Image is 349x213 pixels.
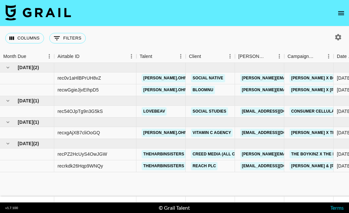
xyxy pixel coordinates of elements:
button: Sort [152,52,161,61]
div: Client [186,50,235,63]
a: theharbinsisters [142,162,186,170]
span: [DATE] [18,140,33,147]
button: Show filters [49,33,86,43]
button: Sort [314,52,324,61]
button: Menu [127,51,136,61]
div: Talent [140,50,152,63]
a: Social Native [191,74,225,82]
div: Booker [235,50,284,63]
a: Reach PLC [191,162,218,170]
button: Sort [26,52,35,61]
div: recrkdk26Hqp9WNQy [58,163,103,169]
button: Menu [225,51,235,61]
span: [DATE] [18,97,33,104]
img: Grail Talent [5,5,71,20]
a: [PERSON_NAME].ohno [142,86,192,94]
button: Select columns [5,33,44,43]
a: Creed Media (All Campaigns) [191,150,259,158]
div: Campaign (Type) [284,50,334,63]
button: Sort [265,52,274,61]
button: hide children [3,118,12,127]
button: open drawer [335,7,348,20]
a: [PERSON_NAME][EMAIL_ADDRESS][DOMAIN_NAME] [240,74,347,82]
button: Menu [324,51,334,61]
a: Social Studies [191,107,228,116]
span: [DATE] [18,119,33,125]
a: [PERSON_NAME][EMAIL_ADDRESS][DOMAIN_NAME] [240,86,347,94]
a: [PERSON_NAME][EMAIL_ADDRESS][DOMAIN_NAME] [240,150,347,158]
a: Bloomnu [191,86,215,94]
a: Vitamin C Agency [191,129,233,137]
button: hide children [3,63,12,72]
button: Menu [274,51,284,61]
div: [PERSON_NAME] [238,50,265,63]
span: [DATE] [18,64,33,71]
button: hide children [3,96,12,105]
div: Campaign (Type) [288,50,314,63]
div: rec0v1aHlBPrUH8vZ [58,75,101,81]
div: © Grail Talent [159,204,190,211]
div: recwGgieJjvEIhpD5 [58,87,99,93]
a: [PERSON_NAME].ohno [142,74,192,82]
div: rec54OJpTg9n3G5kS [58,108,103,115]
button: Sort [80,52,89,61]
div: recxgAjXB7cliOoGQ [58,129,100,136]
div: Talent [136,50,186,63]
div: v 1.7.100 [5,206,18,210]
button: Sort [201,52,210,61]
span: ( 2 ) [33,64,39,71]
button: Menu [176,51,186,61]
a: Terms [330,204,344,211]
a: [EMAIL_ADDRESS][DOMAIN_NAME] [240,129,314,137]
div: Client [189,50,201,63]
button: hide children [3,139,12,148]
span: ( 1 ) [33,97,39,104]
div: Airtable ID [54,50,136,63]
a: [EMAIL_ADDRESS][DOMAIN_NAME] [240,107,314,116]
a: [EMAIL_ADDRESS][DOMAIN_NAME] [240,162,314,170]
button: Menu [44,51,54,61]
span: ( 1 ) [33,119,39,125]
div: Month Due [3,50,26,63]
a: theharbinsisters [142,150,186,158]
span: ( 2 ) [33,140,39,147]
a: [PERSON_NAME].ohno [142,129,192,137]
div: recPZ2HcUyS4OwJGW [58,151,107,157]
a: lovebeav [142,107,167,116]
div: Airtable ID [58,50,80,63]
